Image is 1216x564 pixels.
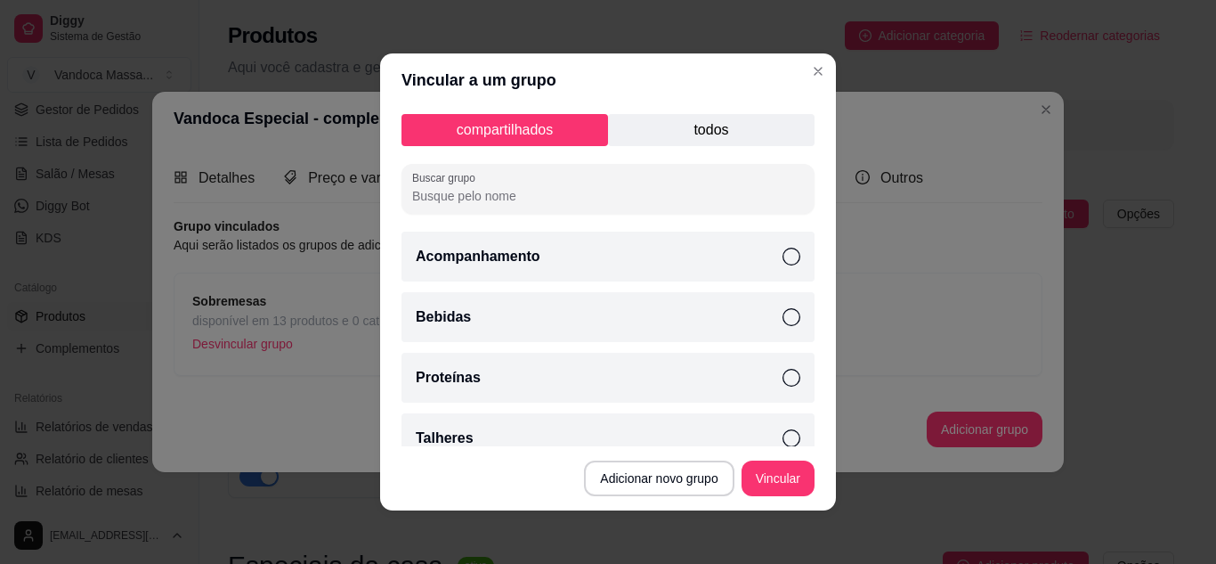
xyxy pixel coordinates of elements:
[416,307,471,328] p: Bebidas
[584,461,734,496] button: Adicionar novo grupo
[412,170,482,185] label: Buscar grupo
[380,53,836,107] header: Vincular a um grupo
[416,367,481,388] p: Proteínas
[416,428,474,449] p: Talheres
[804,57,832,86] button: Close
[412,187,804,205] input: Buscar grupo
[742,461,815,496] button: Vincular
[416,246,540,267] p: Acompanhamento
[608,114,815,146] p: todos
[401,114,608,146] p: compartilhados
